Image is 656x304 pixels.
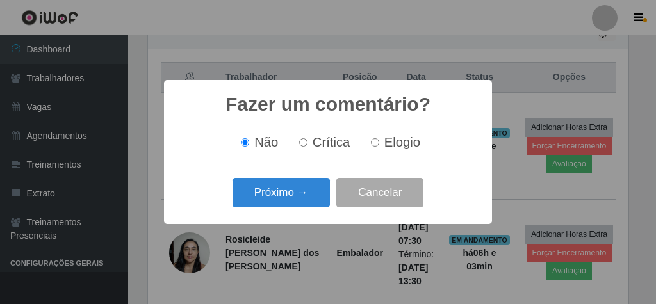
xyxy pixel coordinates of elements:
[225,93,430,116] h2: Fazer um comentário?
[254,135,278,149] span: Não
[233,178,330,208] button: Próximo →
[241,138,249,147] input: Não
[299,138,307,147] input: Crítica
[384,135,420,149] span: Elogio
[371,138,379,147] input: Elogio
[313,135,350,149] span: Crítica
[336,178,423,208] button: Cancelar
